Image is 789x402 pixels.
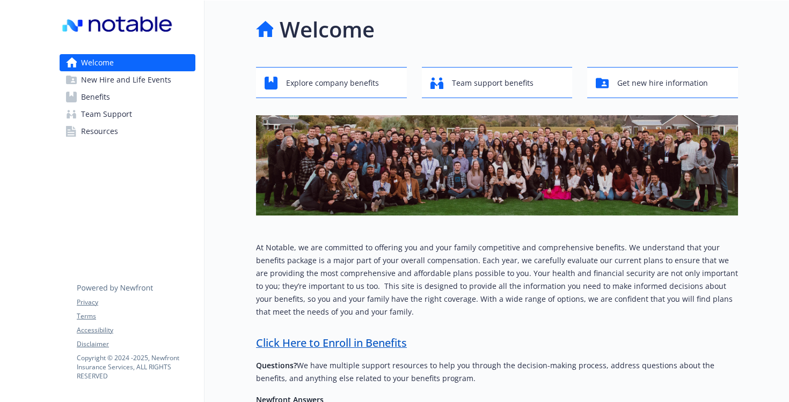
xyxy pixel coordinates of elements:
span: New Hire and Life Events [81,71,171,88]
button: Get new hire information [587,67,738,98]
span: Get new hire information [617,73,708,93]
a: Resources [60,123,195,140]
a: Disclaimer [77,339,195,349]
a: New Hire and Life Events [60,71,195,88]
img: overview page banner [256,115,738,215]
span: Benefits [81,88,110,106]
button: Explore company benefits [256,67,407,98]
a: Click Here to Enroll in Benefits [256,336,407,350]
h1: Welcome [280,13,375,46]
a: Team Support [60,106,195,123]
span: Team Support [81,106,132,123]
a: Privacy [77,297,195,307]
a: Welcome [60,54,195,71]
strong: Questions? [256,360,297,370]
button: Team support benefits [422,67,573,98]
p: Copyright © 2024 - 2025 , Newfront Insurance Services, ALL RIGHTS RESERVED [77,353,195,381]
a: Benefits [60,88,195,106]
a: Accessibility [77,325,195,335]
span: Team support benefits [452,73,534,93]
p: We have multiple support resources to help you through the decision-making process, address quest... [256,359,738,385]
span: Resources [81,123,118,140]
p: At Notable, we are committed to offering you and your family competitive and comprehensive benefi... [256,241,738,318]
a: Terms [77,311,195,321]
span: Welcome [81,54,114,71]
span: Explore company benefits [286,73,379,93]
